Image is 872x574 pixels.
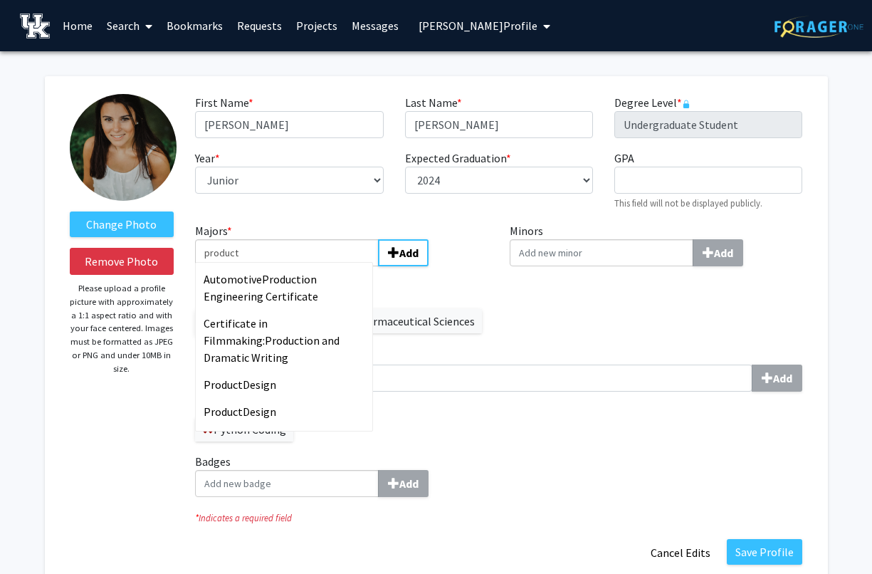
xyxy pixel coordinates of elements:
span: Product [262,272,301,286]
a: Requests [230,1,289,51]
span: Design [243,377,276,392]
label: First Name [195,94,253,111]
button: Remove Photo [70,248,174,275]
button: Minors [693,239,743,266]
i: Indicates a required field [195,511,802,525]
b: Add [399,476,419,491]
input: SkillsAdd [195,365,752,392]
p: Please upload a profile picture with approximately a 1:1 aspect ratio and with your face centered... [70,282,174,375]
input: MinorsAdd [510,239,693,266]
a: Bookmarks [159,1,230,51]
label: Badges [195,453,802,497]
span: Automotive [204,272,262,286]
label: Pharmaceutical Sciences [335,309,482,333]
iframe: Chat [11,510,61,563]
img: Profile Picture [70,94,177,201]
b: Add [773,371,792,385]
b: Add [399,246,419,260]
button: Cancel Edits [641,539,720,566]
a: Projects [289,1,345,51]
small: This field will not be displayed publicly. [614,197,762,209]
label: ChangeProfile Picture [70,212,174,237]
svg: This information is provided and automatically updated by the University of Kentucky and is not e... [682,100,690,108]
label: Degree Level [614,94,690,111]
input: Majors*AutomotiveProduction Engineering CertificateCertificate in Filmmaking:Production and Drama... [195,239,379,266]
span: Product [265,333,304,348]
b: Add [714,246,733,260]
label: Skills [195,348,802,392]
label: Expected Graduation [405,150,511,167]
span: Certificate in Filmmaking: [204,316,268,348]
button: Badges [378,470,429,497]
span: Design [243,405,276,419]
span: Product [204,377,243,392]
label: Minors [510,222,803,266]
a: Home [56,1,100,51]
img: University of Kentucky Logo [20,14,51,38]
button: Save Profile [727,539,802,565]
label: Year [195,150,220,167]
button: Skills [752,365,802,392]
input: BadgesAdd [195,470,379,497]
a: Messages [345,1,406,51]
label: GPA [614,150,634,167]
span: Product [204,405,243,419]
label: Last Name [405,94,462,111]
label: Majors [195,222,488,266]
button: Majors*AutomotiveProduction Engineering CertificateCertificate in Filmmaking:Production and Drama... [378,239,429,266]
span: [PERSON_NAME] Profile [419,19,537,33]
a: Search [100,1,159,51]
img: ForagerOne Logo [774,16,863,38]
